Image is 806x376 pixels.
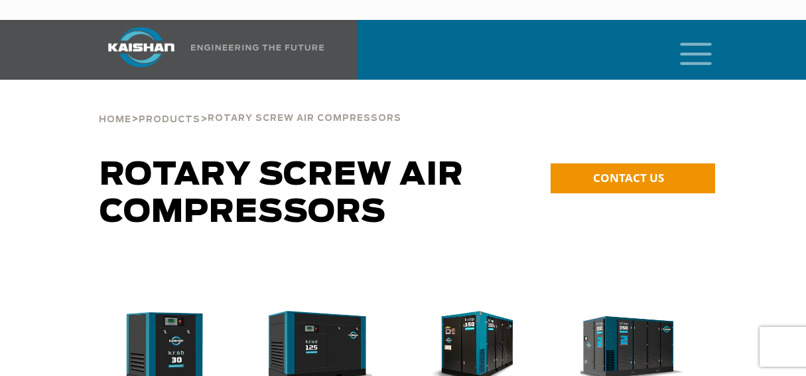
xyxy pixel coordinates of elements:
[99,116,131,124] span: Home
[99,80,401,130] div: > >
[191,45,324,50] img: Engineering the future
[92,20,326,80] a: Kaishan USA
[92,27,191,67] img: kaishan logo
[593,170,664,185] span: CONTACT US
[208,114,401,123] span: Rotary Screw Air Compressors
[139,116,200,124] span: Products
[139,113,200,125] a: Products
[675,39,697,61] a: mobile menu
[99,113,131,125] a: Home
[551,163,715,193] a: CONTACT US
[100,159,464,229] span: Rotary Screw Air Compressors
